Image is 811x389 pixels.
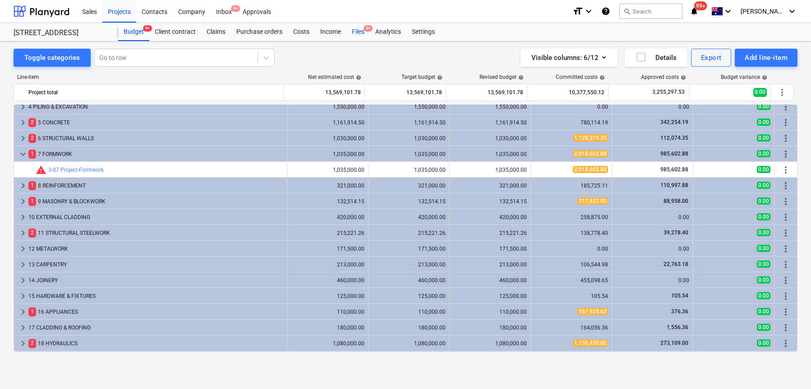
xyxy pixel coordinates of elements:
[760,75,767,80] span: help
[516,75,524,80] span: help
[453,293,527,299] div: 125,000.00
[18,196,28,207] span: keyboard_arrow_right
[372,230,446,236] div: 215,221.26
[535,230,608,236] div: 138,778.40
[435,75,442,80] span: help
[291,246,364,252] div: 171,500.00
[364,25,373,32] span: 9+
[679,75,686,80] span: help
[28,305,283,319] div: 16 APPLIANCES
[291,277,364,284] div: 460,000.00
[291,214,364,220] div: 420,000.00
[28,147,283,161] div: 7 FORMWORK
[666,324,689,330] span: 1,556.36
[28,336,283,351] div: 18 HYDRAULICS
[48,167,104,173] a: 3-07 Project-Formwork
[18,275,28,286] span: keyboard_arrow_right
[291,151,364,157] div: 1,035,000.00
[18,133,28,144] span: keyboard_arrow_right
[143,25,152,32] span: 9+
[149,23,201,41] div: Client contract
[18,149,28,160] span: keyboard_arrow_down
[291,104,364,110] div: 1,550,000.00
[18,322,28,333] span: keyboard_arrow_right
[757,197,770,205] span: 0.00
[577,197,608,205] span: 217,832.00
[370,23,406,41] a: Analytics
[453,119,527,126] div: 1,161,914.50
[641,74,686,80] div: Approved costs
[757,182,770,189] span: 0.00
[28,257,283,272] div: 13 CARPENTRY
[372,167,446,173] div: 1,035,000.00
[291,183,364,189] div: 321,000.00
[118,23,149,41] div: Budget
[780,228,791,238] span: More actions
[531,85,604,100] div: 10,377,550.12
[651,88,686,96] span: 3,255,297.53
[450,85,523,100] div: 13,569,101.78
[780,291,791,302] span: More actions
[346,23,370,41] div: Files
[573,134,608,142] span: 1,128,274.35
[572,6,583,17] i: format_size
[625,49,687,67] button: Details
[479,74,524,80] div: Revised budget
[777,87,788,98] span: More actions
[291,325,364,331] div: 180,000.00
[659,119,689,125] span: 342,254.19
[453,104,527,110] div: 1,550,000.00
[372,293,446,299] div: 125,000.00
[406,23,440,41] a: Settings
[521,49,617,67] button: Visible columns:6/12
[24,52,80,64] div: Toggle categories
[757,213,770,220] span: 0.00
[28,115,283,130] div: 5 CONCRETE
[28,320,283,335] div: 17 CLADDING & ROOFING
[291,293,364,299] div: 125,000.00
[619,4,682,19] button: Search
[346,23,370,41] a: Files9+
[757,150,770,157] span: 0.00
[14,28,107,38] div: [STREET_ADDRESS]
[616,104,689,110] div: 0.00
[670,308,689,315] span: 376.36
[670,293,689,299] span: 105.54
[757,229,770,236] span: 0.00
[28,210,283,224] div: 10 EXTERNAL CLADDING
[231,23,288,41] div: Purchase orders
[535,104,608,110] div: 0.00
[18,180,28,191] span: keyboard_arrow_right
[28,134,36,142] span: 2
[291,309,364,315] div: 110,000.00
[766,346,811,389] div: Chat Widget
[535,183,608,189] div: 185,725.11
[573,166,608,173] span: 2,018,602.88
[757,245,770,252] span: 0.00
[780,133,791,144] span: More actions
[288,23,315,41] div: Costs
[535,214,608,220] div: 258,875.00
[18,338,28,349] span: keyboard_arrow_right
[780,322,791,333] span: More actions
[453,261,527,268] div: 213,000.00
[583,6,594,17] i: keyboard_arrow_down
[118,23,149,41] a: Budget9+
[372,340,446,347] div: 1,080,000.00
[28,100,283,114] div: 4 PILING & EXCAVATION
[780,101,791,112] span: More actions
[780,196,791,207] span: More actions
[28,150,36,158] span: 1
[757,119,770,126] span: 0.00
[690,6,699,17] i: notifications
[757,103,770,110] span: 0.00
[28,85,280,100] div: Project total
[453,309,527,315] div: 110,000.00
[36,165,46,175] span: Committed costs exceed revised budget
[636,52,677,64] div: Details
[372,214,446,220] div: 420,000.00
[616,277,689,284] div: 0.00
[28,242,283,256] div: 12 METALWORK
[757,134,770,142] span: 0.00
[372,277,446,284] div: 460,000.00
